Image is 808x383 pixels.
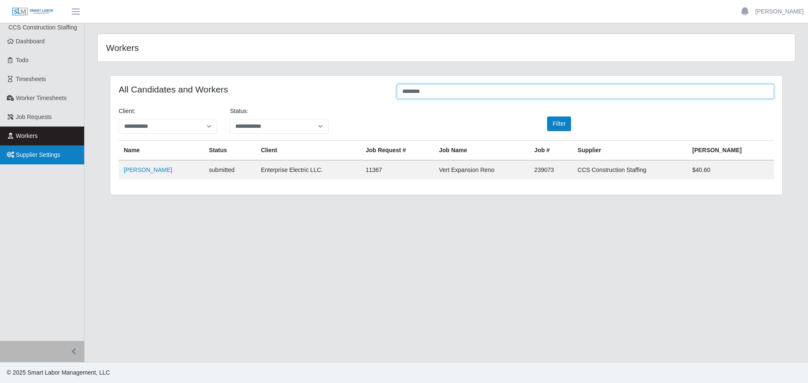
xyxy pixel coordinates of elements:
a: [PERSON_NAME] [755,7,804,16]
span: Worker Timesheets [16,95,66,101]
img: SLM Logo [12,7,54,16]
th: Supplier [573,141,687,161]
span: Timesheets [16,76,46,82]
span: Workers [16,132,38,139]
a: [PERSON_NAME] [124,166,172,173]
th: Job Name [434,141,529,161]
span: Dashboard [16,38,45,45]
h4: All Candidates and Workers [119,84,384,95]
span: CCS Construction Staffing [8,24,77,31]
th: [PERSON_NAME] [687,141,774,161]
td: 11367 [361,160,434,180]
span: Todo [16,57,29,63]
label: Status: [230,107,248,116]
span: © 2025 Smart Labor Management, LLC [7,369,110,376]
td: Vert Expansion Reno [434,160,529,180]
td: CCS Construction Staffing [573,160,687,180]
label: Client: [119,107,136,116]
button: Filter [547,116,571,131]
h4: Workers [106,42,382,53]
th: Job Request # [361,141,434,161]
span: Job Requests [16,114,52,120]
td: 239073 [529,160,573,180]
th: Name [119,141,204,161]
td: submitted [204,160,256,180]
td: Enterprise Electric LLC. [256,160,361,180]
span: Supplier Settings [16,151,61,158]
th: Job # [529,141,573,161]
th: Status [204,141,256,161]
td: $40.60 [687,160,774,180]
th: Client [256,141,361,161]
